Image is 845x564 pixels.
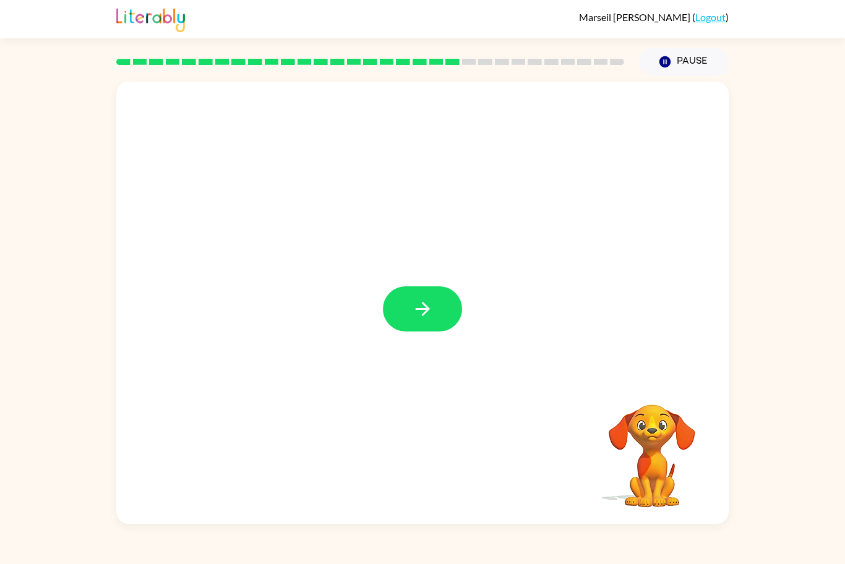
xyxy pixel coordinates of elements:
[695,11,726,23] a: Logout
[579,11,729,23] div: ( )
[639,48,729,76] button: Pause
[116,5,185,32] img: Literably
[590,385,714,509] video: Your browser must support playing .mp4 files to use Literably. Please try using another browser.
[579,11,692,23] span: Marseil [PERSON_NAME]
